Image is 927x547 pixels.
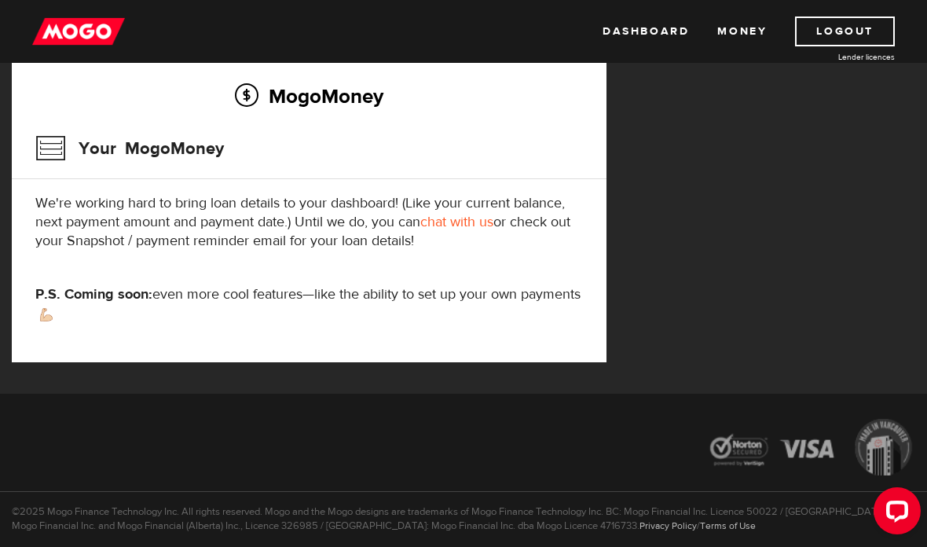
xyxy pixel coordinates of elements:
a: Terms of Use [700,519,756,532]
a: Logout [795,17,895,46]
h3: Your MogoMoney [35,128,224,169]
strong: P.S. Coming soon: [35,285,152,303]
h2: MogoMoney [35,79,583,112]
a: Dashboard [603,17,689,46]
img: mogo_logo-11ee424be714fa7cbb0f0f49df9e16ec.png [32,17,125,46]
img: legal-icons-92a2ffecb4d32d839781d1b4e4802d7b.png [695,407,927,490]
iframe: LiveChat chat widget [861,481,927,547]
a: Lender licences [777,51,895,63]
a: Privacy Policy [639,519,697,532]
a: Money [717,17,767,46]
a: chat with us [420,213,493,231]
p: We're working hard to bring loan details to your dashboard! (Like your current balance, next paym... [35,194,583,251]
img: strong arm emoji [40,308,53,321]
p: even more cool features—like the ability to set up your own payments [35,285,583,323]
